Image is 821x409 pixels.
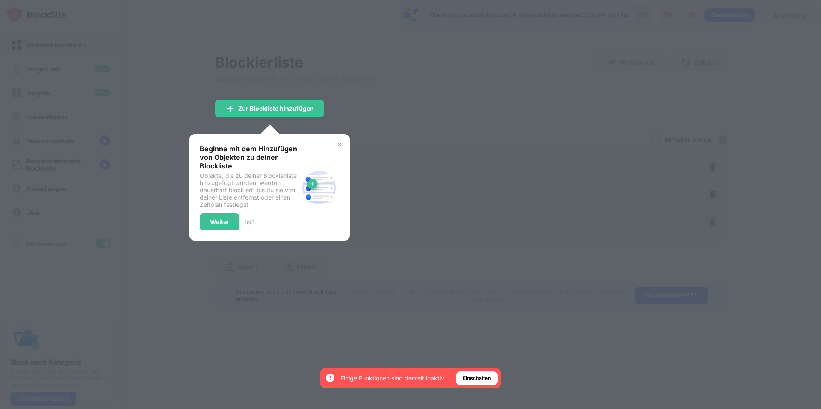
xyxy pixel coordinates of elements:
[210,218,229,225] div: Weiter
[238,105,314,112] div: Zur Blockliste hinzufügen
[200,172,298,208] div: Objekte, die zu deiner Blockierliste hinzugefügt wurden, werden dauerhaft blockiert, bis du sie v...
[245,219,254,225] div: 1 of 3
[336,141,343,148] img: x-button.svg
[200,144,298,170] div: Beginne mit dem Hinzufügen von Objekten zu deiner Blockliste
[463,374,491,383] div: Einschalten
[325,373,335,383] img: error-circle-white.svg
[298,167,340,208] img: block-site.svg
[340,374,446,383] div: Einige Funktionen sind derzeit inaktiv.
